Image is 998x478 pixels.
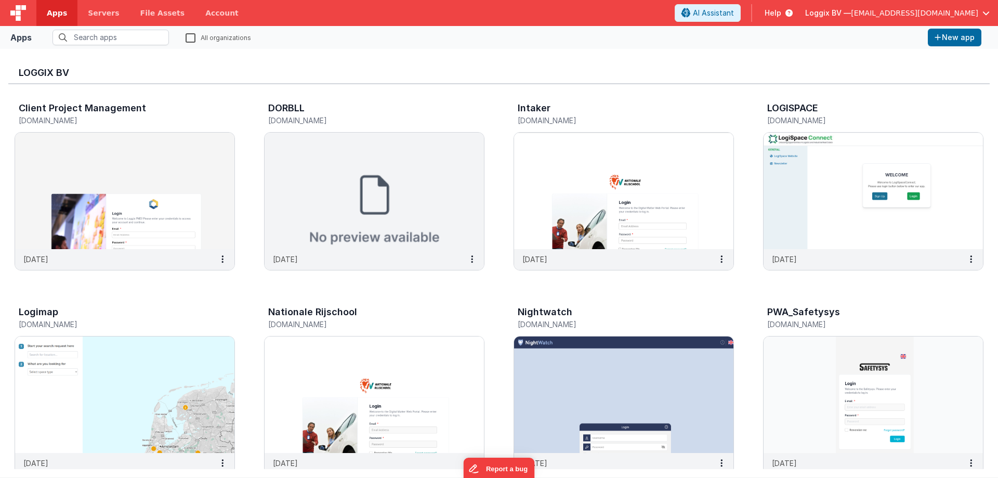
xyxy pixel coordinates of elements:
button: New app [928,29,981,46]
h3: LOGISPACE [767,103,818,113]
h5: [DOMAIN_NAME] [767,320,957,328]
p: [DATE] [772,458,797,469]
label: All organizations [186,32,251,42]
h3: Client Project Management [19,103,146,113]
p: [DATE] [522,254,547,265]
h5: [DOMAIN_NAME] [518,320,708,328]
p: [DATE] [23,254,48,265]
h3: DORBLL [268,103,305,113]
h3: Nationale Rijschool [268,307,357,317]
p: [DATE] [23,458,48,469]
h3: PWA_Safetysys [767,307,840,317]
input: Search apps [52,30,169,45]
h5: [DOMAIN_NAME] [767,117,957,124]
h5: [DOMAIN_NAME] [268,320,458,328]
span: Help [765,8,781,18]
h5: [DOMAIN_NAME] [19,320,209,328]
span: Loggix BV — [805,8,851,18]
span: Apps [47,8,67,18]
span: AI Assistant [693,8,734,18]
button: AI Assistant [675,4,741,22]
button: Loggix BV — [EMAIL_ADDRESS][DOMAIN_NAME] [805,8,990,18]
h3: Nightwatch [518,307,572,317]
h3: Intaker [518,103,550,113]
span: Servers [88,8,119,18]
h3: Loggix BV [19,68,979,78]
h5: [DOMAIN_NAME] [268,117,458,124]
span: [EMAIL_ADDRESS][DOMAIN_NAME] [851,8,978,18]
span: File Assets [140,8,185,18]
p: [DATE] [772,254,797,265]
p: [DATE] [522,458,547,469]
h5: [DOMAIN_NAME] [518,117,708,124]
h3: Logimap [19,307,58,317]
p: [DATE] [273,254,298,265]
h5: [DOMAIN_NAME] [19,117,209,124]
div: Apps [10,31,32,44]
p: [DATE] [273,458,298,469]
